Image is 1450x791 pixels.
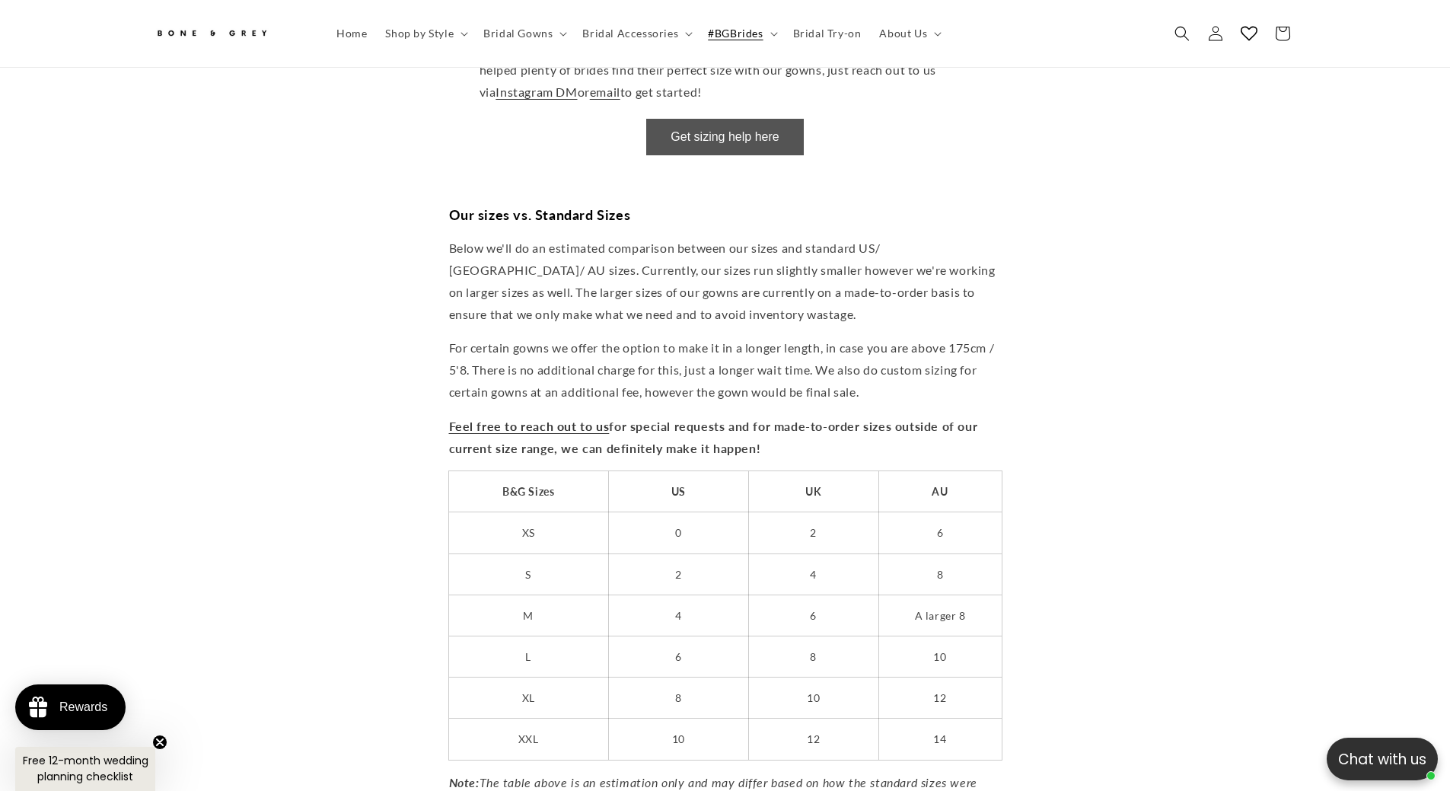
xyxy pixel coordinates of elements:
button: Close teaser [152,735,167,750]
a: email [590,85,620,99]
td: M [449,595,609,636]
td: 8 [608,678,748,719]
td: 2 [748,512,878,553]
a: Bone and Grey Bridal [148,15,312,52]
span: or [578,85,590,99]
td: XS [449,512,609,553]
div: Rewards [59,700,107,714]
summary: #BGBrides [699,18,783,49]
a: Instagram DM [496,85,577,99]
p: Below we'll do an estimated comparison between our sizes and standard US/ [GEOGRAPHIC_DATA]/ AU s... [449,238,1002,325]
strong: Note: [449,775,480,789]
span: Bridal Accessories [582,27,678,40]
td: XL [449,678,609,719]
summary: Search [1165,17,1199,50]
td: 10 [748,678,878,719]
td: XXL [449,719,609,760]
span: #BGBrides [708,27,763,40]
a: Bridal Try-on [784,18,871,49]
p: For certain gowns we offer the option to make it in a longer length, in case you are above 175cm ... [449,337,1002,403]
summary: Bridal Accessories [573,18,699,49]
span: Free 12-month wedding planning checklist [23,753,148,784]
td: 10 [608,719,748,760]
button: Get sizing help here [646,119,803,155]
td: 8 [748,636,878,678]
strong: Our sizes vs. Standard Sizes [449,206,631,223]
td: 2 [608,553,748,595]
span: Shop by Style [385,27,454,40]
span: to get started! [620,85,702,99]
td: A larger 8 [878,595,1001,636]
td: 14 [878,719,1001,760]
p: Chat with us [1327,748,1438,770]
a: Home [327,18,376,49]
td: 0 [608,512,748,553]
strong: UK [805,485,821,498]
strong: US [671,485,686,498]
td: S [449,553,609,595]
td: 6 [748,595,878,636]
span: We've helped plenty of brides find their perfect size with our gowns, just reach out to us via [480,41,996,100]
summary: Shop by Style [376,18,474,49]
button: Open chatbox [1327,738,1438,780]
a: Get sizing help here [671,130,779,143]
span: Bridal Try-on [793,27,862,40]
span: Home [336,27,367,40]
span: Bridal Gowns [483,27,553,40]
td: 4 [608,595,748,636]
td: 6 [608,636,748,678]
td: 8 [878,553,1001,595]
strong: for special requests and for made-to-order sizes outside of our current size range, we can defini... [449,419,978,455]
td: L [449,636,609,678]
td: 4 [748,553,878,595]
summary: About Us [870,18,948,49]
td: 12 [748,719,878,760]
td: 10 [878,636,1001,678]
div: Free 12-month wedding planning checklistClose teaser [15,747,155,791]
img: Bone and Grey Bridal [155,21,269,46]
strong: AU [932,485,948,498]
strong: B&G Sizes [502,485,554,498]
td: 12 [878,678,1001,719]
span: About Us [879,27,927,40]
summary: Bridal Gowns [474,18,573,49]
td: 6 [878,512,1001,553]
a: Feel free to reach out to us [449,419,610,433]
